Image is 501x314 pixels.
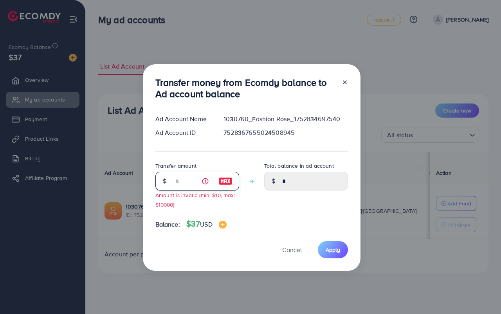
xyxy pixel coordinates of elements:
h3: Transfer money from Ecomdy balance to Ad account balance [155,77,335,100]
div: Ad Account ID [149,128,218,137]
small: Amount is invalid (min: $10, max: $10000) [155,191,235,208]
span: Apply [326,246,340,254]
div: Ad Account Name [149,114,218,123]
div: 1030760_Fashion Rose_1752834697540 [217,114,354,123]
button: Apply [318,241,348,258]
span: USD [200,220,212,229]
label: Total balance in ad account [264,162,334,170]
div: 7528367655024508945 [217,128,354,137]
span: Cancel [282,245,302,254]
iframe: Chat [468,279,495,308]
label: Transfer amount [155,162,196,170]
span: Balance: [155,220,180,229]
img: image [219,221,227,229]
h4: $37 [186,219,227,229]
button: Cancel [272,241,312,258]
img: image [218,176,232,186]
